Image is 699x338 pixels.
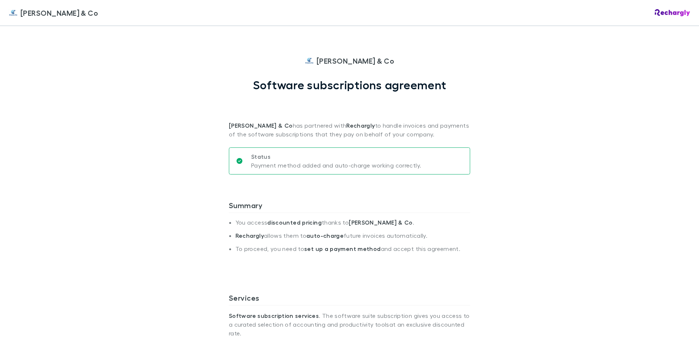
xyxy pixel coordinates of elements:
[229,92,470,139] p: has partnered with to handle invoices and payments of the software subscriptions that they pay on...
[306,232,344,239] strong: auto-charge
[229,122,293,129] strong: [PERSON_NAME] & Co
[229,312,319,319] strong: Software subscription services
[229,293,470,305] h3: Services
[229,201,470,213] h3: Summary
[305,56,314,65] img: Cruz & Co's Logo
[253,78,446,92] h1: Software subscriptions agreement
[235,232,470,245] li: allows them to future invoices automatically.
[317,55,394,66] span: [PERSON_NAME] & Co
[346,122,375,129] strong: Rechargly
[304,245,381,252] strong: set up a payment method
[251,152,421,161] p: Status
[267,219,322,226] strong: discounted pricing
[349,219,413,226] strong: [PERSON_NAME] & Co
[655,9,690,16] img: Rechargly Logo
[235,232,264,239] strong: Rechargly
[9,8,18,17] img: Cruz & Co's Logo
[235,219,470,232] li: You access thanks to .
[251,161,421,170] p: Payment method added and auto-charge working correctly.
[20,7,98,18] span: [PERSON_NAME] & Co
[235,245,470,258] li: To proceed, you need to and accept this agreement.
